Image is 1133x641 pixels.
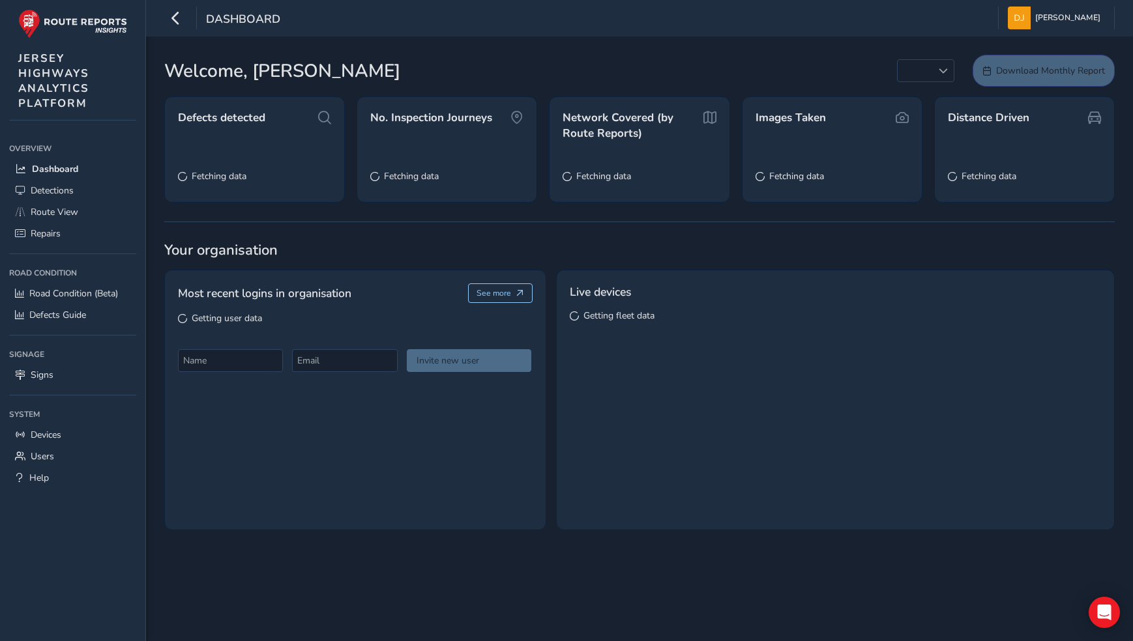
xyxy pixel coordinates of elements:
a: Repairs [9,223,136,244]
input: Email [292,349,397,372]
span: Network Covered (by Route Reports) [563,110,701,141]
span: Help [29,472,49,484]
a: Road Condition (Beta) [9,283,136,304]
span: Users [31,450,54,463]
span: Images Taken [756,110,826,126]
span: [PERSON_NAME] [1035,7,1100,29]
a: Signs [9,364,136,386]
span: See more [477,288,511,298]
span: Fetching data [192,170,246,182]
span: Route View [31,206,78,218]
span: Fetching data [769,170,824,182]
span: JERSEY HIGHWAYS ANALYTICS PLATFORM [18,51,89,111]
span: Defects Guide [29,309,86,321]
a: Detections [9,180,136,201]
span: Live devices [570,283,631,300]
span: Distance Driven [948,110,1029,126]
span: Devices [31,429,61,441]
span: Fetching data [962,170,1016,182]
button: [PERSON_NAME] [1008,7,1105,29]
span: No. Inspection Journeys [370,110,492,126]
a: Route View [9,201,136,223]
input: Name [178,349,283,372]
span: Defects detected [178,110,265,126]
span: Getting fleet data [583,309,655,322]
span: Fetching data [384,170,439,182]
span: Getting user data [192,312,262,324]
span: Signs [31,369,53,381]
span: Fetching data [576,170,631,182]
a: Defects Guide [9,304,136,326]
span: Detections [31,184,74,197]
a: Help [9,467,136,489]
a: Dashboard [9,158,136,180]
span: Your organisation [164,240,1115,260]
span: Welcome, [PERSON_NAME] [164,57,400,85]
a: Devices [9,424,136,446]
a: Users [9,446,136,467]
span: Most recent logins in organisation [178,285,351,302]
button: See more [468,283,533,303]
span: Repairs [31,227,61,240]
span: Dashboard [206,11,280,29]
div: Overview [9,139,136,158]
div: Road Condition [9,263,136,283]
img: diamond-layout [1008,7,1031,29]
span: Road Condition (Beta) [29,287,118,300]
div: Signage [9,345,136,364]
div: Open Intercom Messenger [1089,597,1120,628]
img: rr logo [18,9,127,38]
span: Dashboard [32,163,78,175]
div: System [9,405,136,424]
